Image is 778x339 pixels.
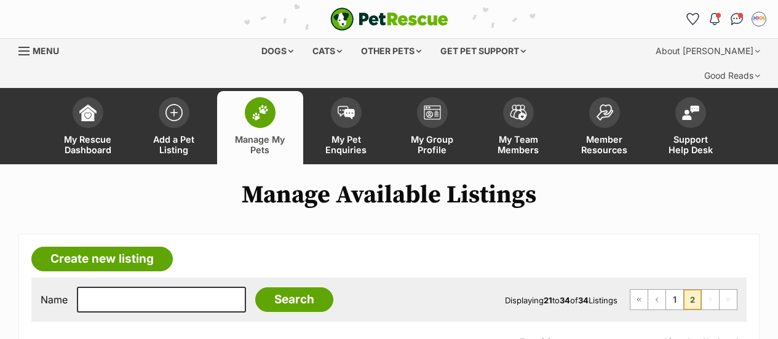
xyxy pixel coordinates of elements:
img: dashboard-icon-eb2f2d2d3e046f16d808141f083e7271f6b2e854fb5c12c21221c1fb7104beca.svg [79,104,97,121]
a: Create new listing [31,247,173,271]
strong: 21 [544,295,552,305]
img: add-pet-listing-icon-0afa8454b4691262ce3f59096e99ab1cd57d4a30225e0717b998d2c9b9846f56.svg [165,104,183,121]
nav: Pagination [630,289,737,310]
img: notifications-46538b983faf8c2785f20acdc204bb7945ddae34d4c08c2a6579f10ce5e182be.svg [710,13,720,25]
span: Last page [720,290,737,309]
span: Next page [702,290,719,309]
a: Favourites [683,9,702,29]
div: Dogs [253,39,302,63]
a: Conversations [727,9,747,29]
a: Member Resources [562,91,648,164]
img: member-resources-icon-8e73f808a243e03378d46382f2149f9095a855e16c252ad45f914b54edf8863c.svg [596,104,613,121]
img: chat-41dd97257d64d25036548639549fe6c8038ab92f7586957e7f3b1b290dea8141.svg [731,13,744,25]
button: Notifications [705,9,724,29]
img: pet-enquiries-icon-7e3ad2cf08bfb03b45e93fb7055b45f3efa6380592205ae92323e6603595dc1f.svg [338,106,355,119]
span: Add a Pet Listing [146,134,202,155]
span: Support Help Desk [663,134,718,155]
a: My Group Profile [389,91,475,164]
a: Manage My Pets [217,91,303,164]
button: My account [749,9,769,29]
a: PetRescue [330,7,448,31]
a: Support Help Desk [648,91,734,164]
span: My Pet Enquiries [319,134,374,155]
a: Add a Pet Listing [131,91,217,164]
img: Brooke Pender profile pic [753,13,765,25]
span: Menu [33,46,59,56]
img: help-desk-icon-fdf02630f3aa405de69fd3d07c3f3aa587a6932b1a1747fa1d2bba05be0121f9.svg [682,105,699,120]
span: Displaying to of Listings [505,295,617,305]
a: Page 1 [666,290,683,309]
div: Good Reads [696,63,769,88]
span: Page 2 [684,290,701,309]
a: First page [630,290,648,309]
div: Other pets [352,39,430,63]
input: Search [255,287,333,312]
img: logo-e224e6f780fb5917bec1dbf3a21bbac754714ae5b6737aabdf751b685950b380.svg [330,7,448,31]
div: About [PERSON_NAME] [647,39,769,63]
img: team-members-icon-5396bd8760b3fe7c0b43da4ab00e1e3bb1a5d9ba89233759b79545d2d3fc5d0d.svg [510,105,527,121]
label: Name [41,294,68,305]
span: Member Resources [577,134,632,155]
img: manage-my-pets-icon-02211641906a0b7f246fdf0571729dbe1e7629f14944591b6c1af311fb30b64b.svg [252,105,269,121]
span: My Rescue Dashboard [60,134,116,155]
div: Get pet support [432,39,534,63]
span: Manage My Pets [232,134,288,155]
strong: 34 [578,295,589,305]
ul: Account quick links [683,9,769,29]
a: My Pet Enquiries [303,91,389,164]
img: group-profile-icon-3fa3cf56718a62981997c0bc7e787c4b2cf8bcc04b72c1350f741eb67cf2f40e.svg [424,105,441,120]
div: Cats [304,39,351,63]
span: My Group Profile [405,134,460,155]
a: My Rescue Dashboard [45,91,131,164]
a: Previous page [648,290,665,309]
span: My Team Members [491,134,546,155]
a: Menu [18,39,68,61]
strong: 34 [560,295,570,305]
a: My Team Members [475,91,562,164]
